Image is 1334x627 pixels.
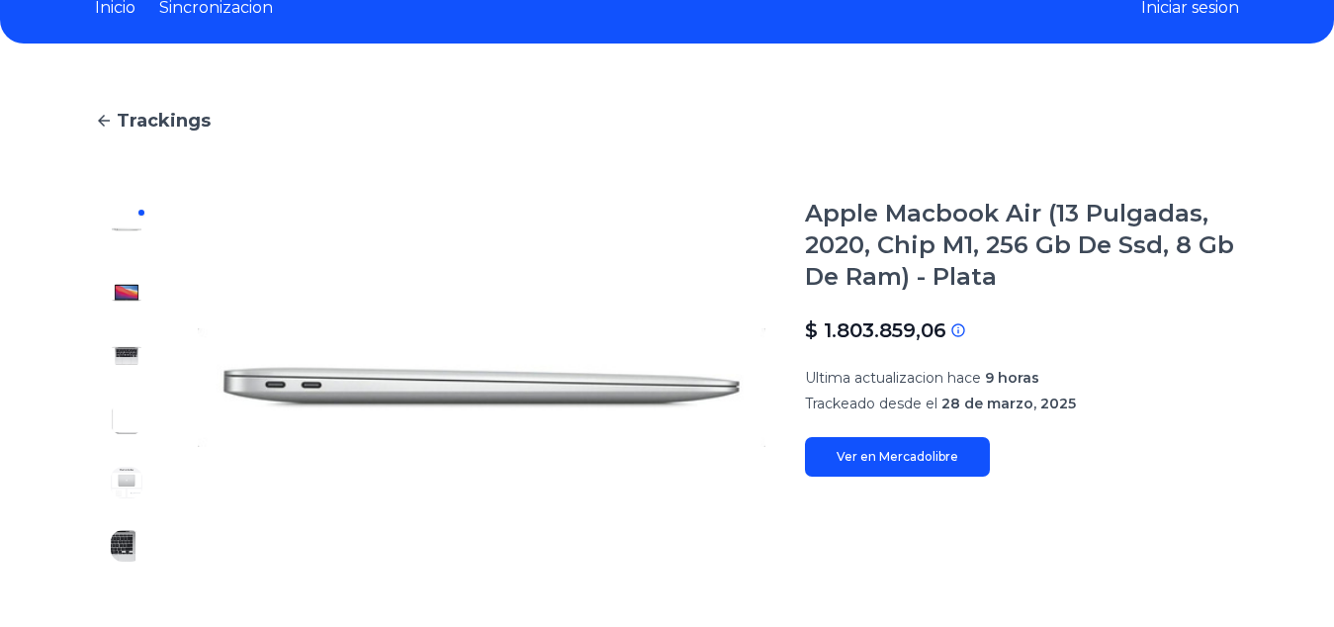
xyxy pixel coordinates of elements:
[805,369,981,387] span: Ultima actualizacion hace
[95,107,1239,134] a: Trackings
[111,214,142,245] img: Apple Macbook Air (13 Pulgadas, 2020, Chip M1, 256 Gb De Ssd, 8 Gb De Ram) - Plata
[117,107,211,134] span: Trackings
[941,395,1076,412] span: 28 de marzo, 2025
[805,316,946,344] p: $ 1.803.859,06
[111,340,142,372] img: Apple Macbook Air (13 Pulgadas, 2020, Chip M1, 256 Gb De Ssd, 8 Gb De Ram) - Plata
[111,403,142,435] img: Apple Macbook Air (13 Pulgadas, 2020, Chip M1, 256 Gb De Ssd, 8 Gb De Ram) - Plata
[985,369,1039,387] span: 9 horas
[111,530,142,562] img: Apple Macbook Air (13 Pulgadas, 2020, Chip M1, 256 Gb De Ssd, 8 Gb De Ram) - Plata
[805,395,937,412] span: Trackeado desde el
[805,198,1239,293] h1: Apple Macbook Air (13 Pulgadas, 2020, Chip M1, 256 Gb De Ssd, 8 Gb De Ram) - Plata
[111,277,142,309] img: Apple Macbook Air (13 Pulgadas, 2020, Chip M1, 256 Gb De Ssd, 8 Gb De Ram) - Plata
[111,467,142,498] img: Apple Macbook Air (13 Pulgadas, 2020, Chip M1, 256 Gb De Ssd, 8 Gb De Ram) - Plata
[198,198,765,578] img: Apple Macbook Air (13 Pulgadas, 2020, Chip M1, 256 Gb De Ssd, 8 Gb De Ram) - Plata
[805,437,990,477] a: Ver en Mercadolibre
